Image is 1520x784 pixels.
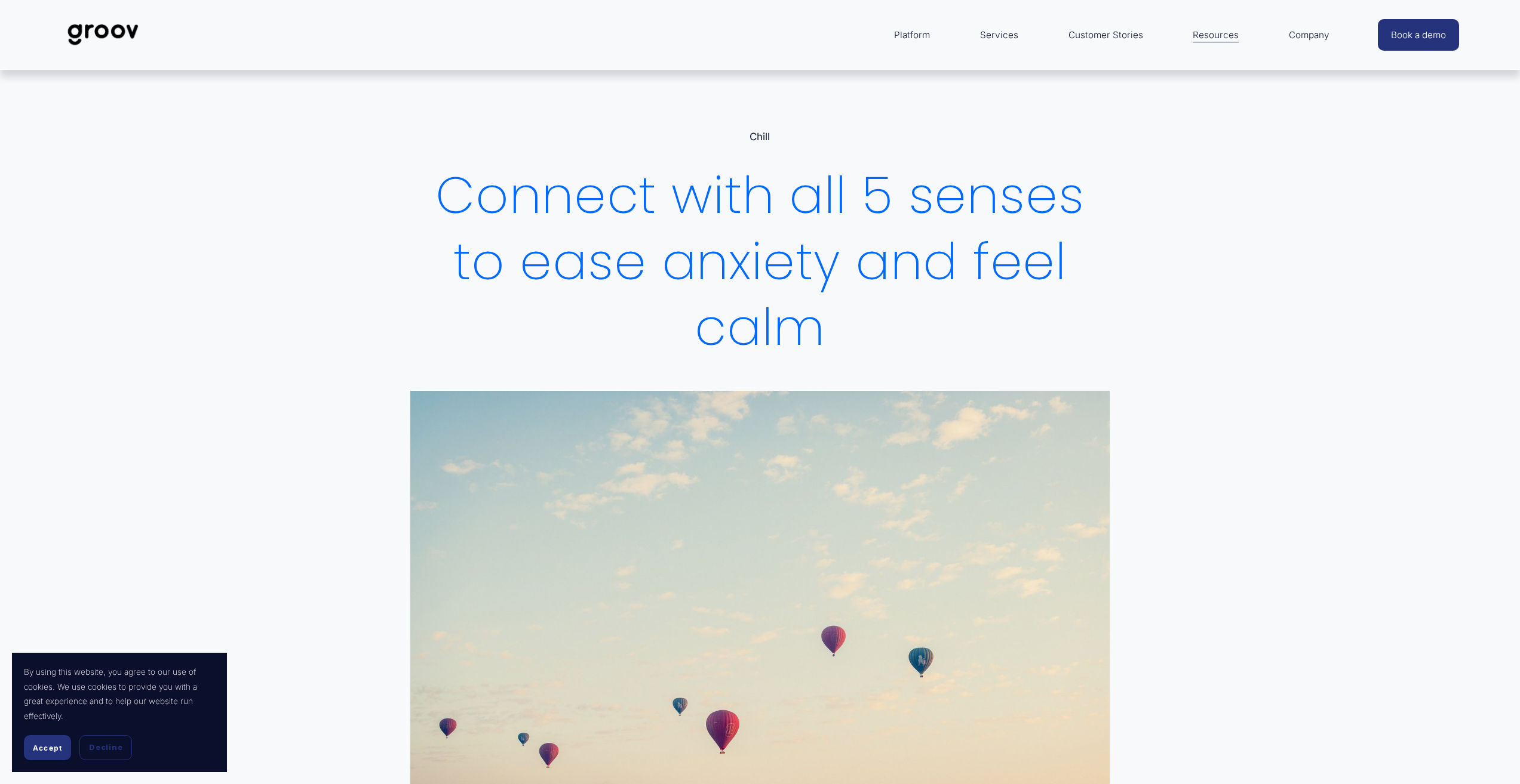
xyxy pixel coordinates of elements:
[24,735,71,760] button: Accept
[89,742,122,753] span: Decline
[1283,21,1335,50] a: folder dropdown
[24,665,215,723] p: By using this website, you agree to our use of cookies. We use cookies to provide you with a grea...
[410,163,1110,361] h1: Connect with all 5 senses to ease anxiety and feel calm
[974,21,1024,50] a: Services
[33,743,62,752] span: Accept
[894,27,930,44] span: Platform
[1193,27,1239,44] span: Resources
[79,735,132,760] button: Decline
[1187,21,1245,50] a: folder dropdown
[61,15,145,54] img: Groov | Workplace Science Platform | Unlock Performance | Drive Results
[1378,19,1459,51] a: Book a demo
[750,131,770,143] a: Chill
[1063,21,1149,50] a: Customer Stories
[888,21,936,50] a: folder dropdown
[12,653,227,772] section: Cookie banner
[1289,27,1329,44] span: Company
